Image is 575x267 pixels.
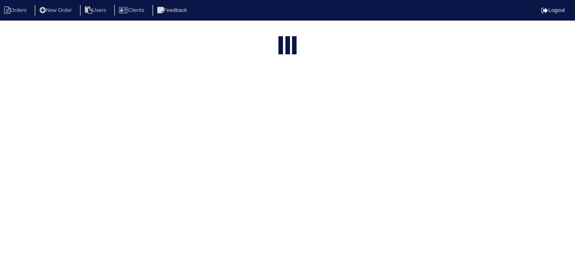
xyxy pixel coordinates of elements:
[80,7,113,13] a: Users
[114,7,151,13] a: Clients
[35,5,78,16] li: New Order
[80,5,113,16] li: Users
[541,7,565,13] a: Logout
[152,5,194,16] li: Feedback
[114,5,151,16] li: Clients
[285,36,290,56] div: loading...
[35,7,78,13] a: New Order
